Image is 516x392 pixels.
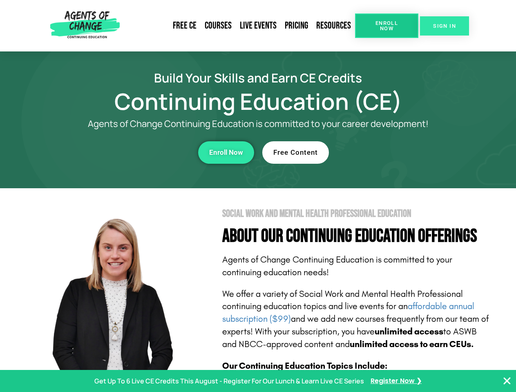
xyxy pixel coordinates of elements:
nav: Menu [123,16,355,35]
p: Agents of Change Continuing Education is committed to your career development! [58,119,458,129]
span: SIGN IN [433,23,456,29]
span: Enroll Now [209,149,243,156]
a: Register Now ❯ [371,375,422,387]
a: Free CE [169,16,201,35]
a: Courses [201,16,236,35]
span: Enroll Now [368,20,405,31]
a: Live Events [236,16,281,35]
a: Enroll Now [355,13,418,38]
a: Free Content [262,141,329,164]
h1: Continuing Education (CE) [25,92,491,111]
a: Pricing [281,16,312,35]
b: unlimited access [375,326,443,337]
span: Free Content [273,149,318,156]
b: Our Continuing Education Topics Include: [222,361,387,371]
p: We offer a variety of Social Work and Mental Health Professional continuing education topics and ... [222,288,491,351]
h4: About Our Continuing Education Offerings [222,227,491,245]
a: SIGN IN [420,16,469,36]
a: Enroll Now [198,141,254,164]
a: Resources [312,16,355,35]
h2: Social Work and Mental Health Professional Education [222,209,491,219]
p: Get Up To 6 Live CE Credits This August - Register For Our Lunch & Learn Live CE Series [94,375,364,387]
button: Close Banner [502,376,512,386]
h2: Build Your Skills and Earn CE Credits [25,72,491,84]
span: Agents of Change Continuing Education is committed to your continuing education needs! [222,254,452,278]
b: unlimited access to earn CEUs. [350,339,474,350]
